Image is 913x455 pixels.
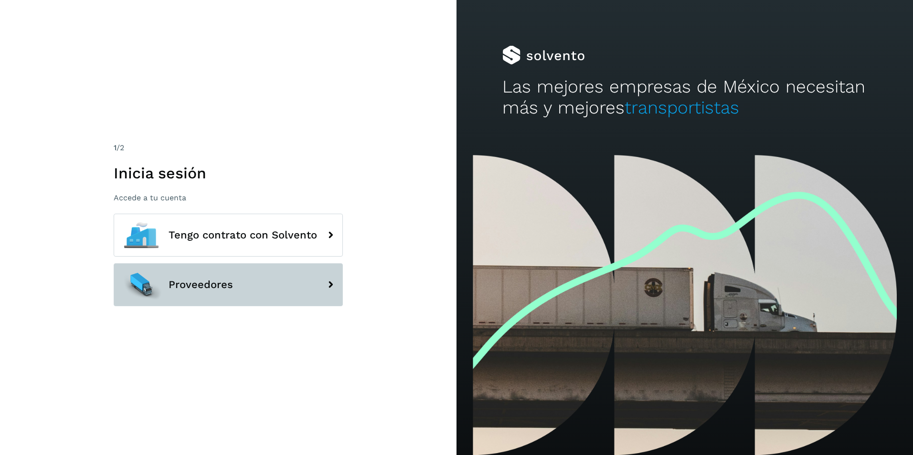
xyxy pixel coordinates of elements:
[114,164,343,182] h1: Inicia sesión
[114,263,343,306] button: Proveedores
[625,97,739,118] span: transportistas
[114,142,343,154] div: /2
[169,279,233,290] span: Proveedores
[114,214,343,257] button: Tengo contrato con Solvento
[502,76,868,119] h2: Las mejores empresas de México necesitan más y mejores
[114,143,117,152] span: 1
[114,193,343,202] p: Accede a tu cuenta
[169,229,317,241] span: Tengo contrato con Solvento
